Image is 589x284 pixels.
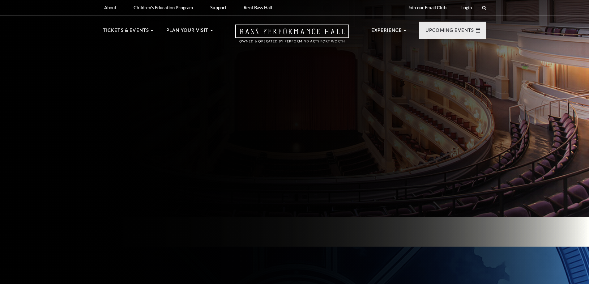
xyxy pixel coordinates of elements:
[425,27,474,38] p: Upcoming Events
[166,27,209,38] p: Plan Your Visit
[134,5,193,10] p: Children's Education Program
[104,5,117,10] p: About
[210,5,226,10] p: Support
[244,5,272,10] p: Rent Bass Hall
[371,27,402,38] p: Experience
[103,27,149,38] p: Tickets & Events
